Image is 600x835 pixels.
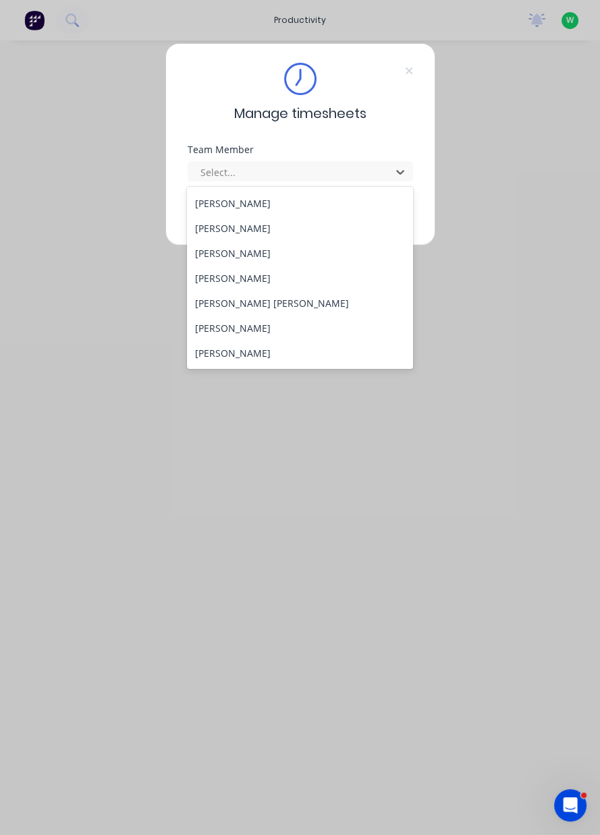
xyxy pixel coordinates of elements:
[187,316,413,341] div: [PERSON_NAME]
[187,216,413,241] div: [PERSON_NAME]
[187,366,413,391] div: [PERSON_NAME]
[234,103,366,123] span: Manage timesheets
[554,789,587,822] iframe: Intercom live chat
[187,341,413,366] div: [PERSON_NAME]
[187,241,413,266] div: [PERSON_NAME]
[188,145,413,154] div: Team Member
[187,291,413,316] div: [PERSON_NAME] [PERSON_NAME]
[187,191,413,216] div: [PERSON_NAME]
[187,266,413,291] div: [PERSON_NAME]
